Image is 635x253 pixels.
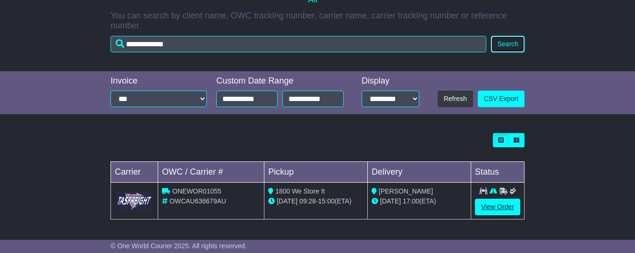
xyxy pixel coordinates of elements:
td: Pickup [264,162,368,183]
span: 17:00 [403,197,419,205]
td: Status [471,162,525,183]
p: You can search by client name, OWC tracking number, carrier name, carrier tracking number or refe... [110,11,525,31]
div: Invoice [110,76,207,86]
span: 09:28 [299,197,316,205]
span: [DATE] [277,197,297,205]
span: 1800 We Store It [275,187,325,195]
div: Display [362,76,419,86]
td: OWC / Carrier # [158,162,264,183]
span: 15:00 [318,197,335,205]
a: CSV Export [478,91,525,107]
span: OWCAU636679AU [169,197,226,205]
span: ONEWOR01055 [172,187,221,195]
div: Custom Date Range [216,76,348,86]
span: [PERSON_NAME] [379,187,433,195]
a: View Order [475,199,520,215]
td: Delivery [368,162,471,183]
button: Refresh [438,91,473,107]
span: © One World Courier 2025. All rights reserved. [110,242,247,250]
td: Carrier [111,162,158,183]
span: [DATE] [380,197,401,205]
div: - (ETA) [268,196,364,206]
div: (ETA) [372,196,467,206]
img: GetCarrierServiceLogo [117,192,152,210]
button: Search [491,36,524,52]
